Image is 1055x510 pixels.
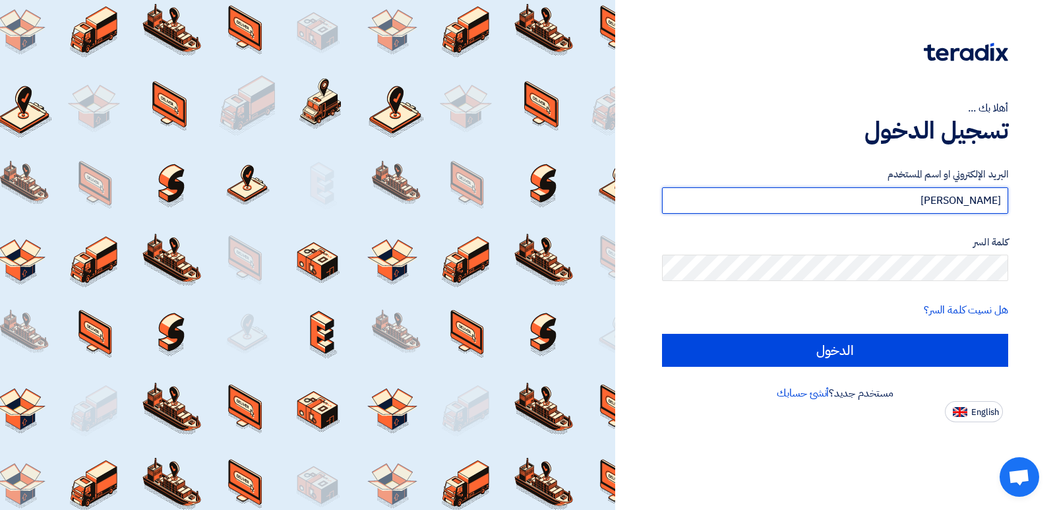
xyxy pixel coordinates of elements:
[662,116,1008,145] h1: تسجيل الدخول
[1000,457,1039,497] div: Open chat
[924,43,1008,61] img: Teradix logo
[924,302,1008,318] a: هل نسيت كلمة السر؟
[662,385,1008,401] div: مستخدم جديد؟
[662,187,1008,214] input: أدخل بريد العمل الإلكتروني او اسم المستخدم الخاص بك ...
[971,408,999,417] span: English
[662,100,1008,116] div: أهلا بك ...
[662,235,1008,250] label: كلمة السر
[777,385,829,401] a: أنشئ حسابك
[662,334,1008,367] input: الدخول
[953,407,967,417] img: en-US.png
[945,401,1003,422] button: English
[662,167,1008,182] label: البريد الإلكتروني او اسم المستخدم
